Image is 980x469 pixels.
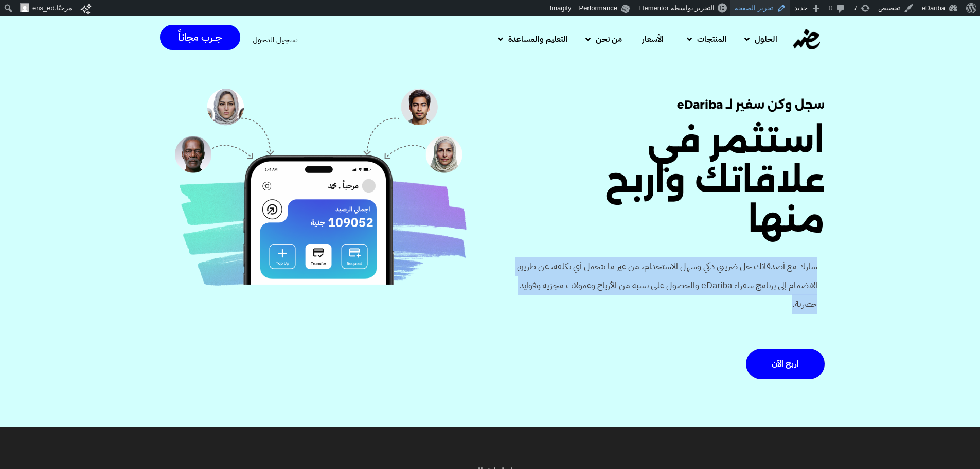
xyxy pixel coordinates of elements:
span: اربح الآن [772,360,799,368]
a: اربح الآن [746,349,825,379]
span: المنتجات [697,33,727,45]
a: المنتجات [676,26,734,53]
span: جــرب مجانـاً [178,32,222,42]
span: التحرير بواسطة Elementor [638,4,715,12]
h5: سجل وكن سفير لـ eDariba [526,99,825,110]
span: من نحن [596,33,622,45]
span: الأسعار [642,33,664,45]
span: شارك مع أصدقائك حل ضريبي ذكي وسهل الاستخدام، من غير ما تتحمل أي تكلفة، عن طريق الانضمام إلى برنام... [513,257,817,314]
a: الأسعار [629,26,676,53]
a: جــرب مجانـاً [160,25,240,50]
span: التعليم والمساعدة [508,33,568,45]
a: من نحن [575,26,629,53]
img: eDariba [793,29,820,49]
h1: استثمر في علاقاتك واربح منها [526,120,825,239]
a: الحلول [734,26,785,53]
a: تسجيل الدخول [253,36,298,44]
a: التعليم والمساعدة [488,26,575,53]
span: الحلول [755,33,777,45]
